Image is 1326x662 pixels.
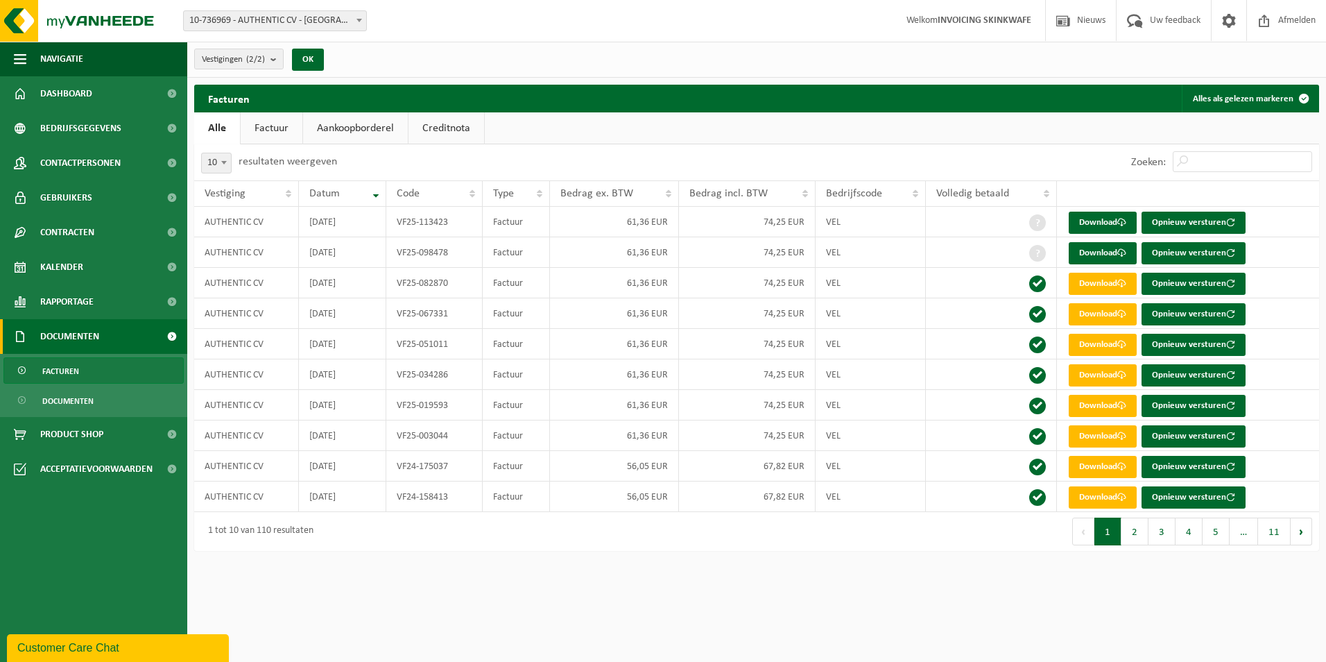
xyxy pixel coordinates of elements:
span: Acceptatievoorwaarden [40,452,153,486]
td: 74,25 EUR [679,298,816,329]
a: Factuur [241,112,302,144]
td: VF24-158413 [386,482,483,512]
td: [DATE] [299,329,386,359]
span: Volledig betaald [936,188,1009,199]
td: AUTHENTIC CV [194,237,299,268]
td: AUTHENTIC CV [194,268,299,298]
td: VEL [816,207,926,237]
button: Opnieuw versturen [1142,395,1246,417]
button: 4 [1176,518,1203,545]
td: [DATE] [299,482,386,512]
label: resultaten weergeven [239,156,337,167]
a: Download [1069,395,1137,417]
button: 2 [1121,518,1148,545]
td: 74,25 EUR [679,237,816,268]
span: Gebruikers [40,180,92,215]
td: 61,36 EUR [550,329,680,359]
td: AUTHENTIC CV [194,329,299,359]
span: Vestiging [205,188,246,199]
td: Factuur [483,421,550,451]
a: Aankoopborderel [303,112,408,144]
a: Alle [194,112,240,144]
a: Download [1069,242,1137,264]
td: [DATE] [299,421,386,451]
td: Factuur [483,482,550,512]
td: Factuur [483,451,550,482]
td: 61,36 EUR [550,421,680,451]
td: VEL [816,390,926,421]
button: Previous [1072,518,1094,545]
span: Rapportage [40,285,94,319]
a: Facturen [3,357,184,384]
span: Kalender [40,250,83,285]
span: Documenten [42,388,94,414]
span: Facturen [42,358,79,384]
button: Opnieuw versturen [1142,273,1246,295]
td: [DATE] [299,207,386,237]
button: Opnieuw versturen [1142,486,1246,509]
td: 67,82 EUR [679,482,816,512]
td: 56,05 EUR [550,482,680,512]
button: Opnieuw versturen [1142,334,1246,356]
td: AUTHENTIC CV [194,359,299,390]
a: Download [1069,364,1137,387]
span: 10 [201,153,232,173]
td: [DATE] [299,451,386,482]
td: VF25-003044 [386,421,483,451]
td: VEL [816,421,926,451]
td: AUTHENTIC CV [194,482,299,512]
td: AUTHENTIC CV [194,207,299,237]
count: (2/2) [246,55,265,64]
td: AUTHENTIC CV [194,421,299,451]
button: 11 [1258,518,1291,545]
div: 1 tot 10 van 110 resultaten [201,519,313,544]
td: [DATE] [299,390,386,421]
button: Next [1291,518,1312,545]
td: VF25-034286 [386,359,483,390]
td: VF25-098478 [386,237,483,268]
span: Navigatie [40,42,83,76]
td: AUTHENTIC CV [194,451,299,482]
td: Factuur [483,390,550,421]
td: 74,25 EUR [679,359,816,390]
span: Datum [309,188,340,199]
span: Product Shop [40,417,103,452]
td: 56,05 EUR [550,451,680,482]
td: 61,36 EUR [550,237,680,268]
td: [DATE] [299,268,386,298]
a: Download [1069,303,1137,325]
button: Opnieuw versturen [1142,242,1246,264]
button: Opnieuw versturen [1142,456,1246,478]
span: Contactpersonen [40,146,121,180]
span: … [1230,518,1258,545]
td: VEL [816,482,926,512]
td: 74,25 EUR [679,421,816,451]
span: Bedrag incl. BTW [689,188,768,199]
strong: INVOICING SKINKWAFE [938,15,1031,26]
td: [DATE] [299,298,386,329]
iframe: chat widget [7,631,232,662]
td: Factuur [483,207,550,237]
span: Bedrijfsgegevens [40,111,121,146]
td: VF24-175037 [386,451,483,482]
span: Documenten [40,319,99,354]
td: AUTHENTIC CV [194,390,299,421]
td: VF25-082870 [386,268,483,298]
span: 10 [202,153,231,173]
td: VF25-019593 [386,390,483,421]
td: 61,36 EUR [550,390,680,421]
td: VF25-067331 [386,298,483,329]
td: VEL [816,359,926,390]
span: Vestigingen [202,49,265,70]
span: 10-736969 - AUTHENTIC CV - HANSBEKE [183,10,367,31]
label: Zoeken: [1131,157,1166,168]
td: 61,36 EUR [550,359,680,390]
span: 10-736969 - AUTHENTIC CV - HANSBEKE [184,11,366,31]
td: 74,25 EUR [679,329,816,359]
td: 67,82 EUR [679,451,816,482]
span: Bedrijfscode [826,188,882,199]
a: Download [1069,273,1137,295]
a: Creditnota [408,112,484,144]
td: [DATE] [299,359,386,390]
